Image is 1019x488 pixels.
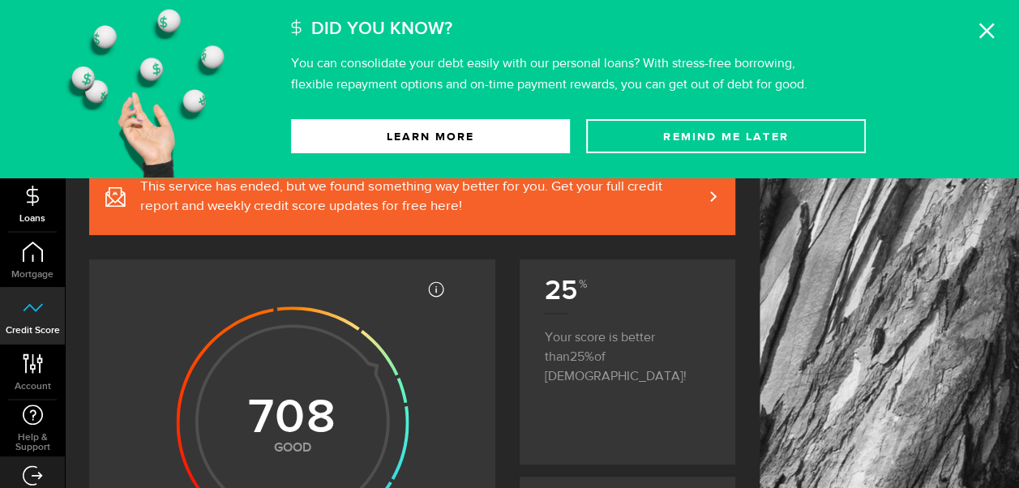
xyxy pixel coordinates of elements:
[569,351,593,364] span: 25
[291,119,571,153] a: Learn More
[586,119,866,153] button: Remind Me later
[311,12,452,46] h2: Did You Know?
[89,158,735,235] a: This service has ended, but we found something way better for you. Get your full credit report an...
[140,178,703,216] span: This service has ended, but we found something way better for you. Get your full credit report an...
[291,58,807,92] p: You can consolidate your debt easily with our personal loans? With stress-free borrowing, flexibl...
[544,274,584,307] b: 25
[13,6,62,55] button: Open LiveChat chat widget
[544,313,711,387] p: Your score is better than of [DEMOGRAPHIC_DATA]!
